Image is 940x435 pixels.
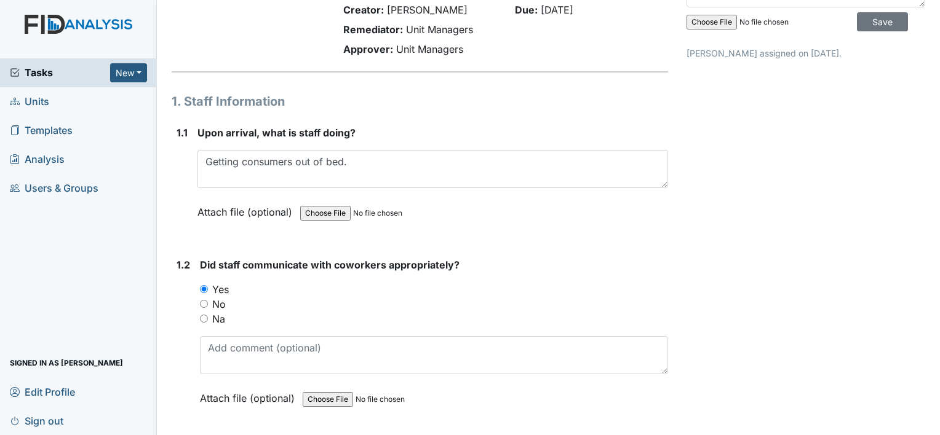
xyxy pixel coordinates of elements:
input: Yes [200,285,208,293]
strong: Due: [515,4,538,16]
span: Units [10,92,49,111]
p: [PERSON_NAME] assigned on [DATE]. [687,47,925,60]
span: Templates [10,121,73,140]
input: Save [857,12,908,31]
span: Users & Groups [10,179,98,198]
span: Analysis [10,150,65,169]
label: Attach file (optional) [197,198,297,219]
label: 1.1 [177,125,188,140]
span: [DATE] [541,4,573,16]
strong: Approver: [343,43,393,55]
strong: Remediator: [343,23,403,36]
span: Sign out [10,411,63,430]
input: No [200,300,208,308]
span: Upon arrival, what is staff doing? [197,127,356,139]
button: New [110,63,147,82]
span: Edit Profile [10,382,75,401]
input: Na [200,315,208,323]
textarea: Getting consumers out of bed. [197,150,668,188]
span: Signed in as [PERSON_NAME] [10,353,123,372]
a: Tasks [10,65,110,80]
span: Unit Managers [396,43,463,55]
h1: 1. Staff Information [172,92,668,111]
label: No [212,297,226,312]
span: Unit Managers [406,23,473,36]
span: Did staff communicate with coworkers appropriately? [200,259,460,271]
label: 1.2 [177,257,190,272]
label: Yes [212,282,229,297]
span: [PERSON_NAME] [387,4,468,16]
strong: Creator: [343,4,384,16]
label: Na [212,312,225,326]
label: Attach file (optional) [200,384,300,406]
